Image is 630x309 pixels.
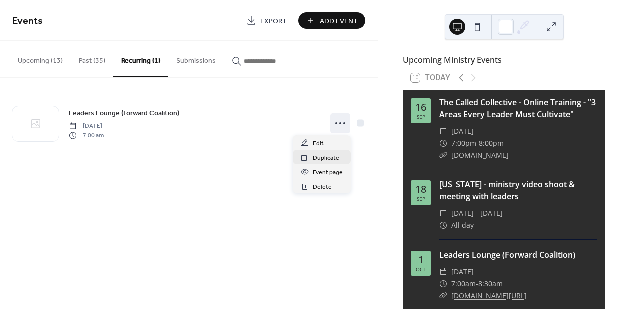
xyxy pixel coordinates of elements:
span: Event page [313,167,343,178]
div: ​ [439,219,447,231]
div: ​ [439,266,447,278]
span: Delete [313,182,332,192]
span: All day [451,219,474,231]
span: [DATE] - [DATE] [451,207,503,219]
span: [DATE] [69,122,104,131]
span: Export [260,16,287,26]
div: Sep [417,196,425,201]
span: - [476,137,479,149]
div: ​ [439,149,447,161]
button: Recurring (1) [113,41,168,77]
span: Leaders Lounge (Forward Coalition) [69,108,179,119]
span: 7:00pm [451,137,476,149]
span: 7:00am [451,278,476,290]
span: [DATE] [451,125,474,137]
span: 7:00 am [69,131,104,140]
span: 8:00pm [479,137,504,149]
div: 16 [415,102,426,112]
div: 18 [415,184,426,194]
a: [DOMAIN_NAME][URL] [451,291,527,300]
button: Add Event [298,12,365,29]
a: [DOMAIN_NAME] [451,150,509,160]
a: Leaders Lounge (Forward Coalition) [439,249,575,260]
span: Edit [313,138,324,149]
div: ​ [439,137,447,149]
div: ​ [439,207,447,219]
div: ​ [439,125,447,137]
span: Duplicate [313,153,339,163]
button: Upcoming (13) [10,41,71,76]
div: ​ [439,290,447,302]
div: Upcoming Ministry Events [403,54,605,66]
button: Past (35) [71,41,113,76]
div: 1 [418,255,424,265]
button: Submissions [168,41,224,76]
span: [DATE] [451,266,474,278]
div: Oct [416,267,426,272]
div: Sep [417,114,425,119]
a: Export [239,12,294,29]
div: ​ [439,278,447,290]
span: 8:30am [478,278,503,290]
span: Events [12,11,43,31]
span: - [476,278,478,290]
a: Leaders Lounge (Forward Coalition) [69,107,179,119]
span: Add Event [320,16,358,26]
div: [US_STATE] - ministry video shoot & meeting with leaders [439,178,597,202]
a: The Called Collective - Online Training - "3 Areas Every Leader Must Cultivate" [439,97,596,120]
